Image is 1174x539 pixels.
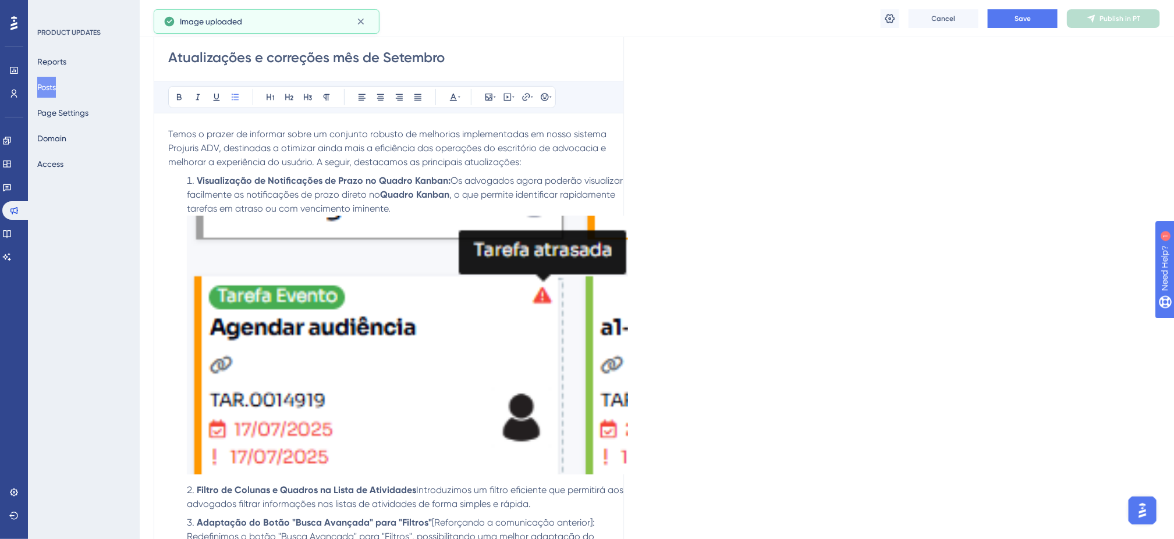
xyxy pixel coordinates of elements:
[37,154,63,174] button: Access
[168,128,609,167] span: Temos o prazer de informar sobre um conjunto robusto de melhorias implementadas em nosso sistema ...
[1015,14,1031,23] span: Save
[81,6,84,15] div: 1
[180,15,242,28] span: Image uploaded
[932,14,956,23] span: Cancel
[1125,493,1160,528] iframe: UserGuiding AI Assistant Launcher
[37,51,66,72] button: Reports
[37,102,88,123] button: Page Settings
[380,189,449,200] strong: Quadro Kanban
[37,128,66,149] button: Domain
[988,9,1058,28] button: Save
[1067,9,1160,28] button: Publish in PT
[37,28,101,37] div: PRODUCT UPDATES
[197,175,451,186] strong: Visualização de Notificações de Prazo no Quadro Kanban:
[197,484,416,495] strong: Filtro de Colunas e Quadros na Lista de Atividades
[27,3,73,17] span: Need Help?
[168,48,609,67] input: Post Title
[1099,14,1140,23] span: Publish in PT
[197,517,432,528] strong: Adaptação do Botão "Busca Avançada" para "Filtros"
[37,77,56,98] button: Posts
[909,9,978,28] button: Cancel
